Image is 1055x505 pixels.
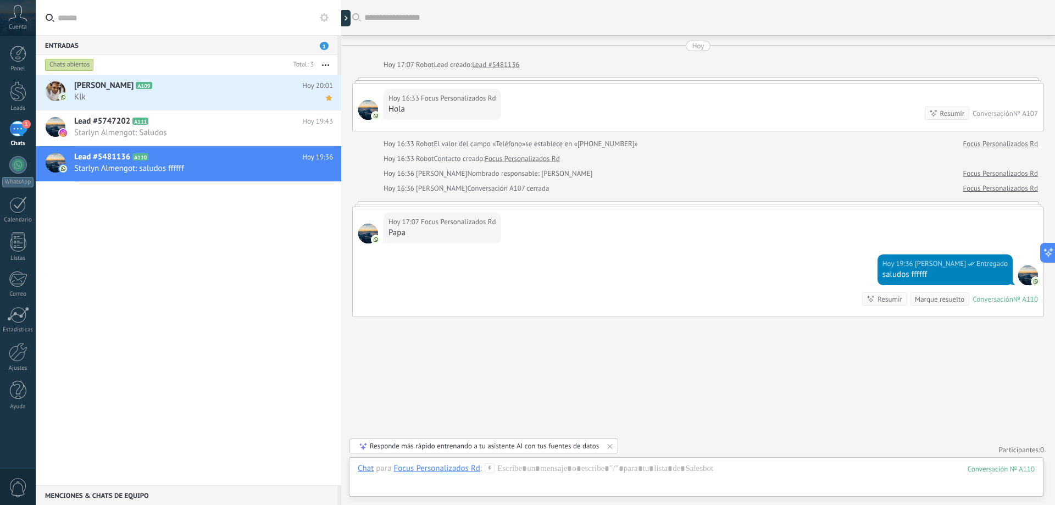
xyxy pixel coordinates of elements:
span: Starlyn Almengot [1018,265,1038,285]
span: : [480,463,482,474]
div: Nombrado responsable: [PERSON_NAME] [384,168,593,179]
button: Más [314,55,337,75]
div: Hoy 16:36 [384,168,416,179]
span: Focus Personalizados Rd [421,93,496,104]
div: Marque resuelto [915,294,964,304]
span: para [376,463,391,474]
div: Leads [2,105,34,112]
span: Hoy 20:01 [302,80,333,91]
div: Chats [2,140,34,147]
div: Ayuda [2,403,34,410]
span: 0 [1040,445,1044,454]
a: Focus Personalizados Rd [485,153,560,164]
div: Chats abiertos [45,58,94,71]
span: Cuenta [9,24,27,31]
img: instagram.svg [59,129,67,137]
span: A109 [136,82,152,89]
div: Resumir [940,108,965,119]
div: Entradas [36,35,337,55]
span: A110 [132,153,148,160]
img: com.amocrm.amocrmwa.svg [372,236,380,243]
span: Lead #5481136 [74,152,130,163]
span: Starlyn Almengot [416,169,467,178]
div: 110 [968,464,1035,474]
div: Calendario [2,217,34,224]
div: Hoy 16:33 [384,153,416,164]
span: A111 [132,118,148,125]
div: Hoy 16:36 [384,183,416,194]
div: WhatsApp [2,177,34,187]
span: 1 [22,120,31,129]
a: Focus Personalizados Rd [963,138,1038,149]
span: Lead #5747202 [74,116,130,127]
div: Conversación [973,295,1013,304]
div: Responde más rápido entrenando a tu asistente AI con tus fuentes de datos [370,441,599,451]
span: Starlyn Almengot [416,184,467,193]
div: Hoy 17:07 [388,217,421,227]
span: Robot [416,139,434,148]
div: Hoy 16:33 [388,93,421,104]
img: com.amocrm.amocrmwa.svg [59,165,67,173]
span: Entregado [976,258,1008,269]
div: Papa [388,227,496,238]
a: Focus Personalizados Rd [963,168,1038,179]
span: [PERSON_NAME] [74,80,134,91]
div: Focus Personalizados Rd [393,463,480,473]
img: com.amocrm.amocrmwa.svg [59,93,67,101]
div: Conversación [973,109,1013,118]
div: Contacto creado: [434,153,485,164]
div: № A110 [1013,295,1038,304]
span: Robot [416,60,434,69]
div: Total: 3 [289,59,314,70]
span: Hoy 19:36 [302,152,333,163]
div: Menciones & Chats de equipo [36,485,337,505]
div: Estadísticas [2,326,34,334]
span: Hoy 19:43 [302,116,333,127]
span: El valor del campo «Teléfono» [434,138,526,149]
span: Robot [416,154,434,163]
span: Starlyn Almengot: saludos ffffff [74,163,312,174]
div: Resumir [878,294,902,304]
a: Participantes:0 [999,445,1044,454]
div: Panel [2,65,34,73]
span: Focus Personalizados Rd [358,224,378,243]
a: Lead #5747202 A111 Hoy 19:43 Starlyn Almengot: Saludos [36,110,341,146]
div: Ajustes [2,365,34,372]
span: Starlyn Almengot (Sales Office) [915,258,966,269]
span: Klk [74,92,312,102]
div: Hoy [692,41,704,51]
a: Lead #5481136 A110 Hoy 19:36 Starlyn Almengot: saludos ffffff [36,146,341,181]
div: Listas [2,255,34,262]
div: Correo [2,291,34,298]
div: № A107 [1013,109,1038,118]
div: Hoy 16:33 [384,138,416,149]
div: Hoy 17:07 [384,59,416,70]
div: Conversación A107 cerrada [467,183,549,194]
a: [PERSON_NAME] A109 Hoy 20:01 Klk [36,75,341,110]
a: Lead #5481136 [472,59,519,70]
span: 1 [320,42,329,50]
div: Hola [388,104,496,115]
div: Hoy 19:36 [882,258,915,269]
img: com.amocrm.amocrmwa.svg [1032,278,1040,285]
div: Mostrar [340,10,351,26]
span: se establece en «[PHONE_NUMBER]» [525,138,638,149]
span: Starlyn Almengot: Saludos [74,127,312,138]
a: Focus Personalizados Rd [963,183,1038,194]
span: Focus Personalizados Rd [421,217,496,227]
div: Lead creado: [434,59,473,70]
span: Focus Personalizados Rd [358,100,378,120]
img: com.amocrm.amocrmwa.svg [372,112,380,120]
div: saludos ffffff [882,269,1008,280]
